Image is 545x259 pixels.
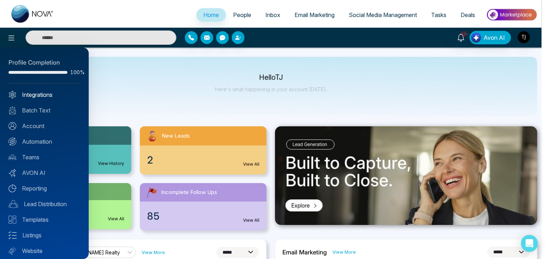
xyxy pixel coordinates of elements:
[9,90,80,99] a: Integrations
[9,169,16,177] img: Avon-AI.svg
[9,58,80,67] div: Profile Completion
[9,122,80,130] a: Account
[9,231,17,239] img: Listings.svg
[9,153,16,161] img: team.svg
[9,138,16,145] img: Automation.svg
[9,215,80,224] a: Templates
[9,231,80,239] a: Listings
[521,235,538,252] div: Open Intercom Messenger
[9,184,16,192] img: Reporting.svg
[9,200,18,208] img: Lead-dist.svg
[9,247,80,255] a: Website
[9,216,16,224] img: Templates.svg
[9,106,80,115] a: Batch Text
[9,137,80,146] a: Automation
[9,91,16,99] img: Integrated.svg
[9,184,80,193] a: Reporting
[9,200,80,208] a: Lead Distribution
[9,106,16,114] img: batch_text_white.png
[9,169,80,177] a: AVON AI
[9,153,80,161] a: Teams
[70,70,80,75] span: 100%
[9,122,16,130] img: Account.svg
[9,247,16,255] img: Website.svg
